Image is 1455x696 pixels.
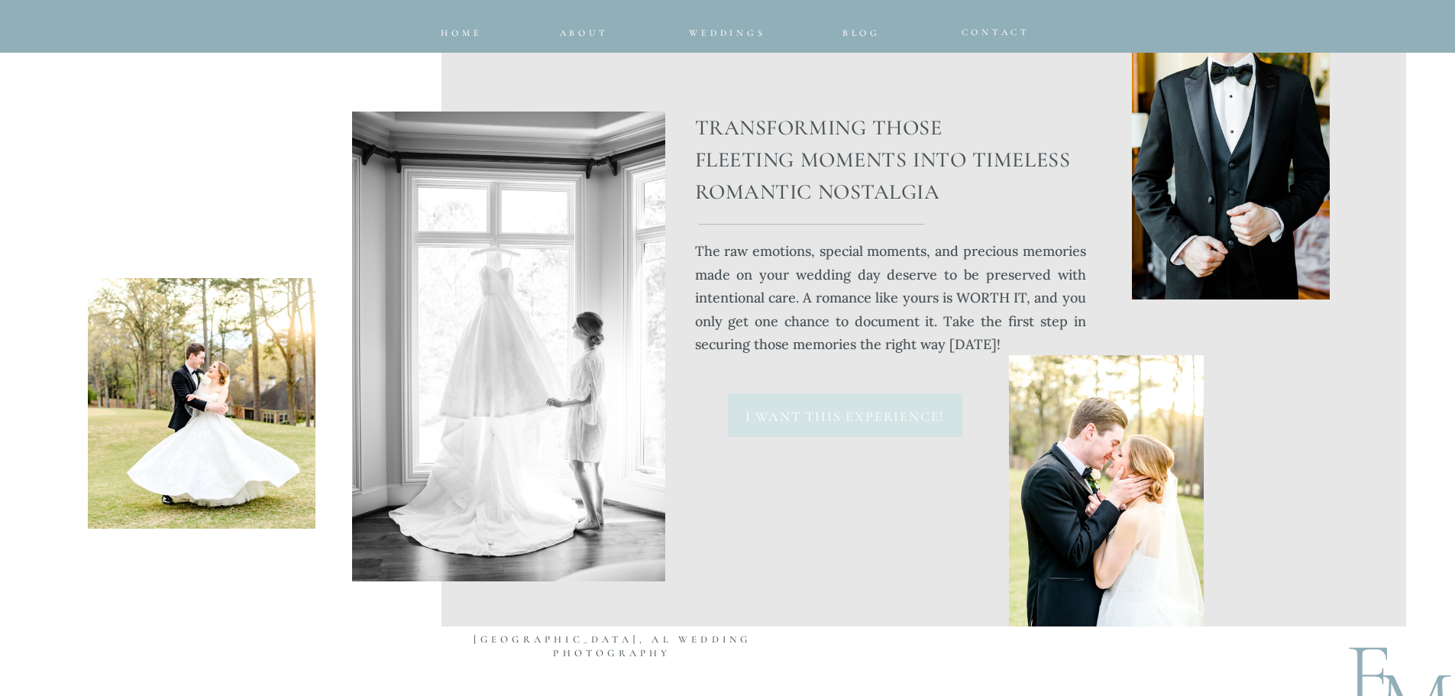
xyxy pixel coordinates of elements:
a: I want this experience! [741,403,949,422]
p: Transforming those fleeting moments into Timeless Romantic Nostalgia [695,112,1093,162]
p: E [1345,625,1382,676]
a: Weddings [677,24,778,34]
span: CONTACT [962,27,1031,37]
span: Blog [842,28,881,38]
span: Weddings [689,28,765,38]
a: CONTACT [962,24,1017,34]
p: The raw emotions, special moments, and precious memories made on your wedding day deserve to be p... [695,240,1086,410]
a: about [560,24,603,34]
span: home [441,28,482,38]
p: [GEOGRAPHIC_DATA], AL Wedding Photography [432,633,794,646]
a: Blog [831,24,893,34]
a: home [440,24,484,34]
